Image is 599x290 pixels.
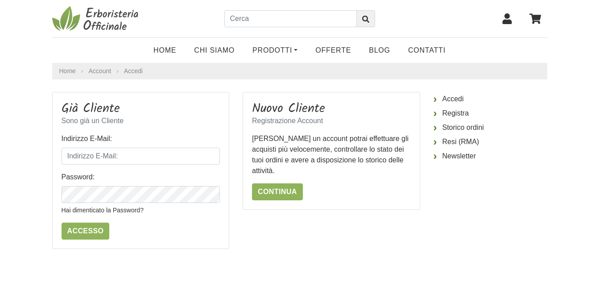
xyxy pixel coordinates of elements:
p: Sono già un Cliente [62,116,220,126]
label: Password: [62,172,95,182]
a: Accedi [434,92,547,106]
a: Accedi [124,67,143,75]
a: Resi (RMA) [434,135,547,149]
img: Erboristeria Officinale [52,5,141,32]
a: Storico ordini [434,120,547,135]
a: Blog [360,41,399,59]
a: Hai dimenticato la Password? [62,207,144,214]
nav: breadcrumb [52,63,547,79]
label: Indirizzo E-Mail: [62,133,112,144]
a: Continua [252,183,303,200]
a: Home [59,66,76,76]
a: OFFERTE [306,41,360,59]
p: Registrazione Account [252,116,411,126]
a: Home [145,41,185,59]
input: Indirizzo E-Mail: [62,148,220,165]
a: Contatti [399,41,454,59]
input: Accesso [62,223,110,240]
a: Chi Siamo [185,41,244,59]
p: [PERSON_NAME] un account potrai effettuare gli acquisti più velocemente, controllare lo stato dei... [252,133,411,176]
a: Registra [434,106,547,120]
h3: Già Cliente [62,101,220,116]
a: Newsletter [434,149,547,163]
h3: Nuovo Cliente [252,101,411,116]
input: Cerca [224,10,357,27]
a: Account [89,66,112,76]
a: Prodotti [244,41,306,59]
